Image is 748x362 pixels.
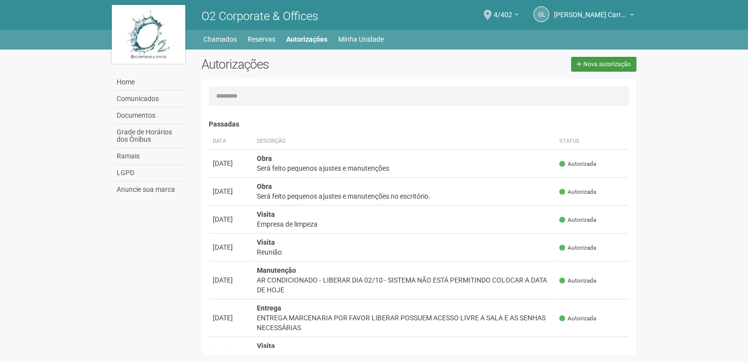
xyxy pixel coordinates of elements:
[555,133,629,150] th: Status
[114,91,187,107] a: Comunicados
[257,313,551,333] div: ENTREGA MARCENARIA POR FAVOR LIBERAR POSSUEM ACESSO LIVRE A SALA E AS SENHAS NECESSÁRIAS
[286,32,327,46] a: Autorizações
[257,247,551,257] div: Reunião
[559,244,596,252] span: Autorizada
[257,163,551,173] div: Será feito pequenos ajustes e manutenções
[559,216,596,224] span: Autorizada
[201,9,318,23] span: O2 Corporate & Offices
[257,191,551,201] div: Será feito pequenos ajustes e manutenções no escritório.
[114,181,187,198] a: Anuncie sua marca
[213,313,249,323] div: [DATE]
[257,342,275,350] strong: Visita
[494,1,512,19] span: 4/402
[554,12,634,20] a: [PERSON_NAME] Carreira dos Reis
[559,188,596,196] span: Autorizada
[201,57,411,72] h2: Autorizações
[571,57,636,72] a: Nova autorização
[533,6,549,22] a: GL
[559,277,596,285] span: Autorizada
[114,107,187,124] a: Documentos
[248,32,275,46] a: Reservas
[338,32,384,46] a: Minha Unidade
[209,121,629,128] h4: Passadas
[213,275,249,285] div: [DATE]
[257,304,281,312] strong: Entrega
[213,214,249,224] div: [DATE]
[257,266,296,274] strong: Manutenção
[203,32,237,46] a: Chamados
[583,61,631,68] span: Nova autorização
[257,238,275,246] strong: Visita
[559,314,596,323] span: Autorizada
[554,1,627,19] span: Gabriel Lemos Carreira dos Reis
[213,186,249,196] div: [DATE]
[494,12,519,20] a: 4/402
[257,275,551,295] div: AR CONDICIONADO - LIBERAR DIA 02/10 - SISTEMA NÃO ESTÁ PERMITINDO COLOCAR A DATA DE HOJE
[213,242,249,252] div: [DATE]
[114,148,187,165] a: Ramais
[257,155,272,162] strong: Obra
[257,182,272,190] strong: Obra
[114,124,187,148] a: Grade de Horários dos Ônibus
[257,219,551,229] div: Empresa de limpeza
[209,133,253,150] th: Data
[559,347,596,356] span: Autorizada
[114,165,187,181] a: LGPD
[257,210,275,218] strong: Visita
[213,158,249,168] div: [DATE]
[112,5,185,64] img: logo.jpg
[213,346,249,356] div: [DATE]
[559,160,596,168] span: Autorizada
[253,133,555,150] th: Descrição
[114,74,187,91] a: Home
